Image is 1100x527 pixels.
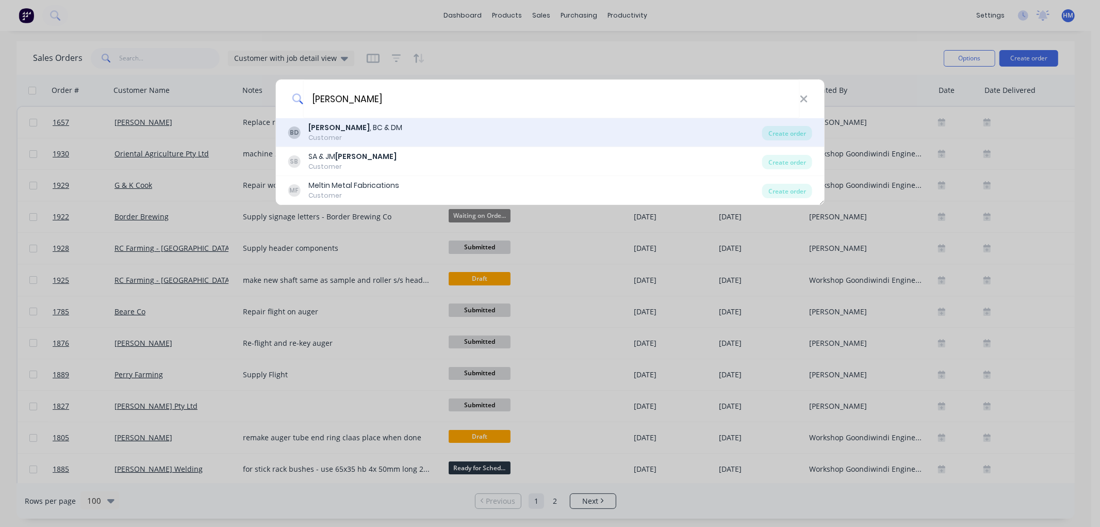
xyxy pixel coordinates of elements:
[335,151,397,162] b: [PERSON_NAME]
[288,126,300,139] div: BD
[303,79,800,118] input: Enter a customer name to create a new order...
[308,191,399,200] div: Customer
[762,184,812,198] div: Create order
[308,122,370,133] b: [PERSON_NAME]
[308,151,397,162] div: SA & JM
[308,122,402,133] div: , BC & DM
[762,126,812,140] div: Create order
[308,133,402,142] div: Customer
[762,155,812,169] div: Create order
[308,162,397,171] div: Customer
[308,180,399,191] div: Meltin Metal Fabrications
[288,155,300,168] div: SB
[288,184,300,197] div: MF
